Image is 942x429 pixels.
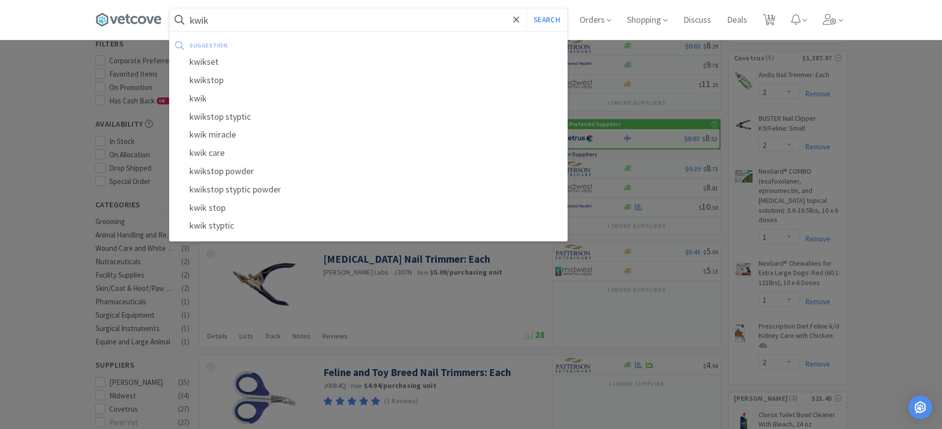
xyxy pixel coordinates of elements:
div: kwik care [170,144,567,162]
div: kwikstop powder [170,162,567,181]
button: Search [526,8,567,31]
div: Open Intercom Messenger [908,395,932,419]
div: kwikstop [170,71,567,90]
div: kwikstop styptic powder [170,181,567,199]
a: 11 [759,17,779,26]
a: Deals [723,16,751,25]
input: Search by item, sku, manufacturer, ingredient, size... [170,8,567,31]
div: kwik styptic [170,217,567,235]
div: suggestion [189,38,394,53]
a: Discuss [679,16,715,25]
div: kwik [170,90,567,108]
div: kwik stop [170,199,567,217]
div: kwikstop styptic [170,108,567,126]
div: kwikset [170,53,567,71]
div: kwik miracle [170,126,567,144]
